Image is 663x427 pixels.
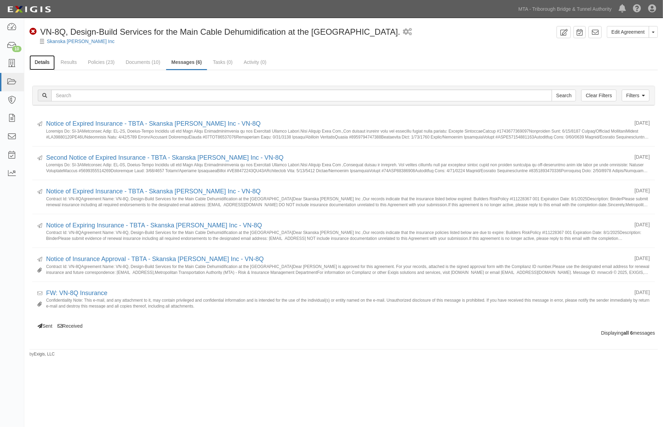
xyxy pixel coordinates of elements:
[46,221,629,230] div: Notice of Expiring Insurance - TBTA - Skanska Koch Inc - VN-8Q
[29,351,55,357] small: by
[46,230,650,241] small: Contract Id: VN-8QAgreement Name: VN-8Q, Design-Build Services for the Main Cable Dehumidificatio...
[37,257,42,262] i: Sent
[633,5,641,13] i: Help Center - Complianz
[46,162,650,173] small: Loremips Do: SI-3AMetconsec Adip: EL-0S, Doeius-Tempo Incididu utl etd Magn Aliqu Enimadminimveni...
[635,153,650,160] div: [DATE]
[40,27,400,36] span: VN-8Q, Design-Build Services for the Main Cable Dehumidification at the [GEOGRAPHIC_DATA].
[635,119,650,126] div: [DATE]
[46,298,650,308] small: Confidentiality Note: This e-mail, and any attachment to it, may contain privileged and confident...
[46,290,107,296] a: FW: VN-8Q Insurance
[27,112,660,329] div: Sent Received
[46,120,261,127] a: Notice of Expired Insurance - TBTA - Skanska [PERSON_NAME] Inc - VN-8Q
[37,122,42,127] i: Sent
[29,55,55,70] a: Details
[5,3,53,16] img: logo-5460c22ac91f19d4615b14bd174203de0afe785f0fc80cf4dbbc73dc1793850b.png
[622,90,649,101] a: Filters
[515,2,615,16] a: MTA - Triborough Bridge & Tunnel Authority
[46,255,629,264] div: Notice of Insurance Approval - TBTA - Skanska Koch Inc - VN-8Q
[27,329,660,336] div: Displaying messages
[37,190,42,194] i: Sent
[46,256,264,262] a: Notice of Insurance Approval - TBTA - Skanska [PERSON_NAME] Inc - VN-8Q
[623,330,633,336] b: all 6
[46,154,284,161] a: Second Notice of Expired Insurance - TBTA - Skanska [PERSON_NAME] Inc - VN-8Q
[46,188,261,195] a: Notice of Expired Insurance - TBTA - Skanska [PERSON_NAME] Inc - VN-8Q
[46,289,629,298] div: FW: VN-8Q Insurance
[34,352,55,357] a: Exigis, LLC
[47,39,114,44] a: Skanska [PERSON_NAME] Inc
[83,55,120,69] a: Policies (23)
[51,90,552,101] input: Search
[581,90,616,101] a: Clear Filters
[607,26,649,38] a: Edit Agreement
[208,55,238,69] a: Tasks (0)
[635,289,650,296] div: [DATE]
[46,187,629,196] div: Notice of Expired Insurance - TBTA - Skanska Koch Inc - VN-8Q
[12,46,21,52] div: 10
[46,153,629,162] div: Second Notice of Expired Insurance - TBTA - Skanska Koch Inc - VN-8Q
[635,221,650,228] div: [DATE]
[635,187,650,194] div: [DATE]
[46,196,650,207] small: Contract Id: VN-8QAgreement Name: VN-8Q, Design-Build Services for the Main Cable Dehumidificatio...
[121,55,166,69] a: Documents (10)
[46,222,262,229] a: Notice of Expiring Insurance - TBTA - Skanska [PERSON_NAME] Inc - VN-8Q
[46,119,629,128] div: Notice of Expired Insurance - TBTA - Skanska Koch Inc - VN-8Q
[37,291,42,296] i: Received
[46,128,650,139] small: Loremips Do: SI-3AMetconsec Adip: EL-2S, Doeius-Tempo Incididu utl etd Magn Aliqu Enimadminimveni...
[166,55,207,70] a: Messages (6)
[552,90,576,101] input: Search
[635,255,650,262] div: [DATE]
[55,55,82,69] a: Results
[37,224,42,228] i: Sent
[29,26,400,38] div: VN-8Q, Design-Build Services for the Main Cable Dehumidification at the Verrazzano Narrows Bridge.
[37,156,42,161] i: Sent
[403,28,412,36] i: 1 scheduled workflow
[239,55,272,69] a: Activity (0)
[29,28,37,35] i: Non-Compliant
[46,264,650,275] small: Contract Id: VN-8QAgreement Name: VN-8Q, Design-Build Services for the Main Cable Dehumidificatio...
